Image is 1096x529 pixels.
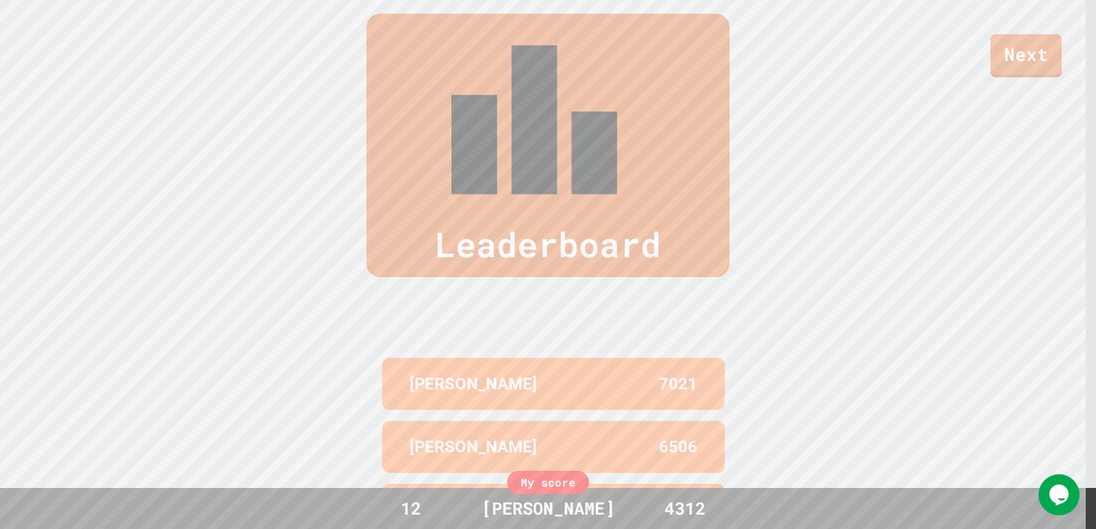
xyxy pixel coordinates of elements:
[1038,474,1082,515] iframe: chat widget
[634,495,736,521] div: 4312
[410,372,537,396] p: [PERSON_NAME]
[659,435,697,459] p: 6506
[468,495,629,521] div: [PERSON_NAME]
[659,372,697,396] p: 7021
[991,34,1062,77] a: Next
[366,14,730,277] div: Leaderboard
[410,435,537,459] p: [PERSON_NAME]
[360,495,462,521] div: 12
[507,471,589,494] div: My score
